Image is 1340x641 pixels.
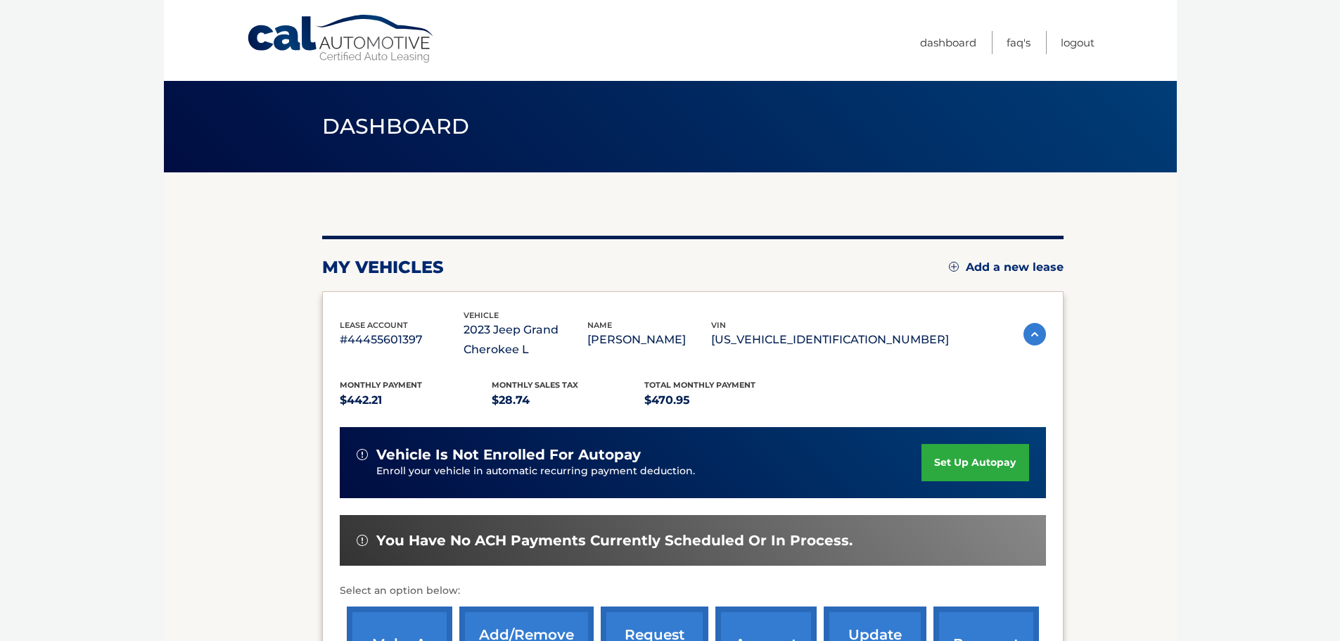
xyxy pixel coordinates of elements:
a: set up autopay [921,444,1028,481]
span: name [587,320,612,330]
p: $442.21 [340,391,492,410]
img: alert-white.svg [357,449,368,460]
span: Monthly Payment [340,380,422,390]
a: Cal Automotive [246,14,436,64]
p: $470.95 [644,391,797,410]
span: You have no ACH payments currently scheduled or in process. [376,532,853,550]
p: [PERSON_NAME] [587,330,711,350]
img: accordion-active.svg [1023,323,1046,345]
p: #44455601397 [340,330,464,350]
img: alert-white.svg [357,535,368,546]
p: $28.74 [492,391,644,410]
a: Logout [1061,31,1095,54]
a: Add a new lease [949,260,1064,274]
img: add.svg [949,262,959,272]
a: FAQ's [1007,31,1030,54]
span: Dashboard [322,113,470,139]
span: lease account [340,320,408,330]
p: [US_VEHICLE_IDENTIFICATION_NUMBER] [711,330,949,350]
span: Monthly sales Tax [492,380,578,390]
p: Select an option below: [340,583,1046,599]
span: vehicle [464,310,499,320]
p: Enroll your vehicle in automatic recurring payment deduction. [376,464,922,479]
span: Total Monthly Payment [644,380,755,390]
span: vin [711,320,726,330]
p: 2023 Jeep Grand Cherokee L [464,320,587,360]
a: Dashboard [920,31,976,54]
h2: my vehicles [322,257,444,278]
span: vehicle is not enrolled for autopay [376,446,641,464]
